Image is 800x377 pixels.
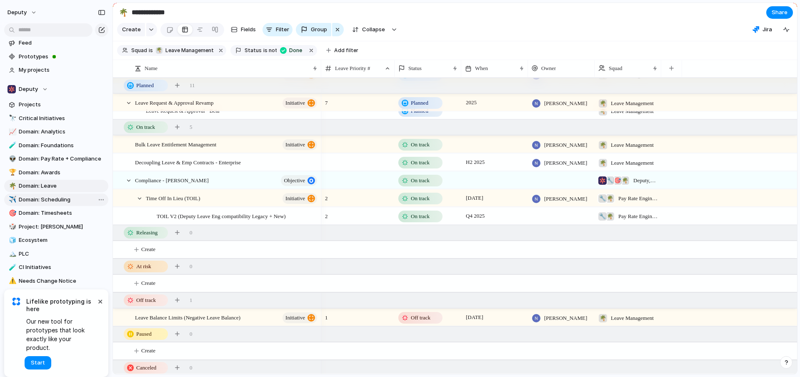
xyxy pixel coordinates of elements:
[611,314,654,322] span: Leave Management
[146,193,200,203] span: Time Off In Lieu (TOIL)
[19,53,105,61] span: Prototypes
[9,127,15,137] div: 📈
[281,175,317,186] button: objective
[611,159,654,167] span: Leave Management
[411,158,430,167] span: On track
[475,64,488,73] span: When
[9,209,15,218] div: 🎯
[25,356,51,369] button: Start
[464,312,485,322] span: [DATE]
[4,153,108,165] a: 👽Domain: Pay Rate + Compliance
[19,128,105,136] span: Domain: Analytics
[145,64,157,73] span: Name
[7,114,16,123] button: 🔭
[4,275,108,287] div: ⚠️Needs Change Notice
[7,277,16,285] button: ⚠️
[136,123,155,131] span: On track
[136,330,152,338] span: Paused
[147,46,155,55] button: is
[4,126,108,138] a: 📈Domain: Analytics
[19,39,105,47] span: Feed
[609,64,622,73] span: Squad
[599,99,607,108] div: 🌴
[156,47,162,54] div: 🌴
[135,312,240,322] span: Leave Balance Limits (Negative Leave Balance)
[277,46,306,55] button: Done
[613,176,622,185] div: 🎯
[7,168,16,177] button: 🏆
[19,277,105,285] span: Needs Change Notice
[411,99,428,107] span: Planned
[411,176,430,185] span: On track
[122,25,141,34] span: Create
[335,64,370,73] span: Leave Priority #
[541,64,556,73] span: Owner
[19,236,105,244] span: Ecosystem
[19,114,105,123] span: Critical Initiatives
[7,263,16,271] button: 🧪
[19,168,105,177] span: Domain: Awards
[245,47,262,54] span: Status
[544,195,587,203] span: [PERSON_NAME]
[322,190,394,203] span: 2
[7,236,16,244] button: 🧊
[285,193,305,204] span: initiative
[749,23,775,36] button: Jira
[135,139,216,149] span: Bulk Leave Entitlement Management
[141,245,155,254] span: Create
[4,194,108,206] a: ✈️Domain: Scheduling
[9,249,15,259] div: 🏔️
[9,113,15,123] div: 🔭
[19,101,105,109] span: Projects
[9,168,15,177] div: 🏆
[598,194,607,203] div: 🔧
[19,85,38,93] span: Deputy
[136,229,157,237] span: Releasing
[7,155,16,163] button: 👽
[4,234,108,246] a: 🧊Ecosystem
[598,212,607,221] div: 🔧
[227,23,259,36] button: Fields
[157,211,286,221] span: TOIL V2 (Deputy Leave Eng compatibility Legacy + New)
[136,262,151,271] span: At risk
[347,23,389,36] button: Collapse
[464,157,487,167] span: H2 2025
[141,279,155,287] span: Create
[284,175,305,186] span: objective
[4,98,108,111] a: Projects
[9,181,15,191] div: 🌴
[7,128,16,136] button: 📈
[267,47,277,54] span: not
[282,98,317,108] button: initiative
[411,141,430,149] span: On track
[263,47,267,54] span: is
[282,193,317,204] button: initiative
[311,25,327,34] span: Group
[4,180,108,192] div: 🌴Domain: Leave
[4,221,108,233] a: 🎲Project: [PERSON_NAME]
[19,66,105,74] span: My projects
[4,248,108,260] a: 🏔️PLC
[411,314,430,322] span: Off track
[4,112,108,125] a: 🔭Critical Initiatives
[190,81,195,90] span: 11
[4,166,108,179] a: 🏆Domain: Awards
[322,309,394,322] span: 1
[19,196,105,204] span: Domain: Scheduling
[136,81,154,90] span: Planned
[4,37,108,49] a: Feed
[4,207,108,219] div: 🎯Domain: Timesheets
[464,211,487,221] span: Q4 2025
[141,347,155,355] span: Create
[606,194,614,203] div: 🌴
[762,25,772,34] span: Jira
[241,25,256,34] span: Fields
[117,6,130,19] button: 🌴
[464,193,485,203] span: [DATE]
